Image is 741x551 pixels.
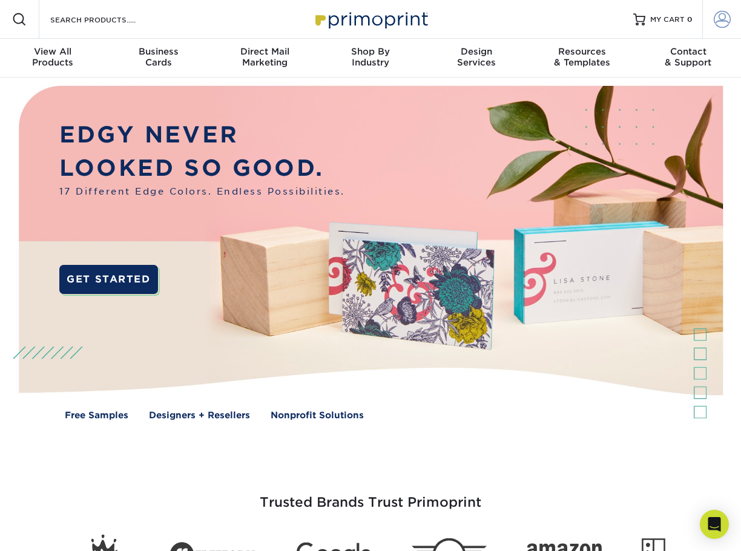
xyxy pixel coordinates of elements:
div: Services [423,46,529,68]
a: DesignServices [423,39,529,78]
span: 0 [687,15,693,24]
span: Shop By [318,46,424,57]
span: Design [423,46,529,57]
div: & Support [635,46,741,68]
div: Cards [106,46,212,68]
span: Business [106,46,212,57]
div: Marketing [212,46,318,68]
a: Contact& Support [635,39,741,78]
input: SEARCH PRODUCTS..... [49,12,167,27]
a: Resources& Templates [529,39,635,78]
div: & Templates [529,46,635,68]
a: Free Samples [65,409,128,422]
a: Nonprofit Solutions [271,409,364,422]
div: Open Intercom Messenger [700,510,729,539]
a: Designers + Resellers [149,409,250,422]
p: EDGY NEVER [59,118,345,152]
span: Contact [635,46,741,57]
span: MY CART [650,15,685,25]
h3: Trusted Brands Trust Primoprint [16,466,725,525]
span: Direct Mail [212,46,318,57]
a: GET STARTED [59,265,158,294]
span: 17 Different Edge Colors. Endless Possibilities. [59,185,345,198]
a: Direct MailMarketing [212,39,318,78]
div: Industry [318,46,424,68]
p: LOOKED SO GOOD. [59,152,345,185]
a: BusinessCards [106,39,212,78]
iframe: Google Customer Reviews [3,514,103,547]
span: Resources [529,46,635,57]
img: Primoprint [310,6,431,32]
a: Shop ByIndustry [318,39,424,78]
